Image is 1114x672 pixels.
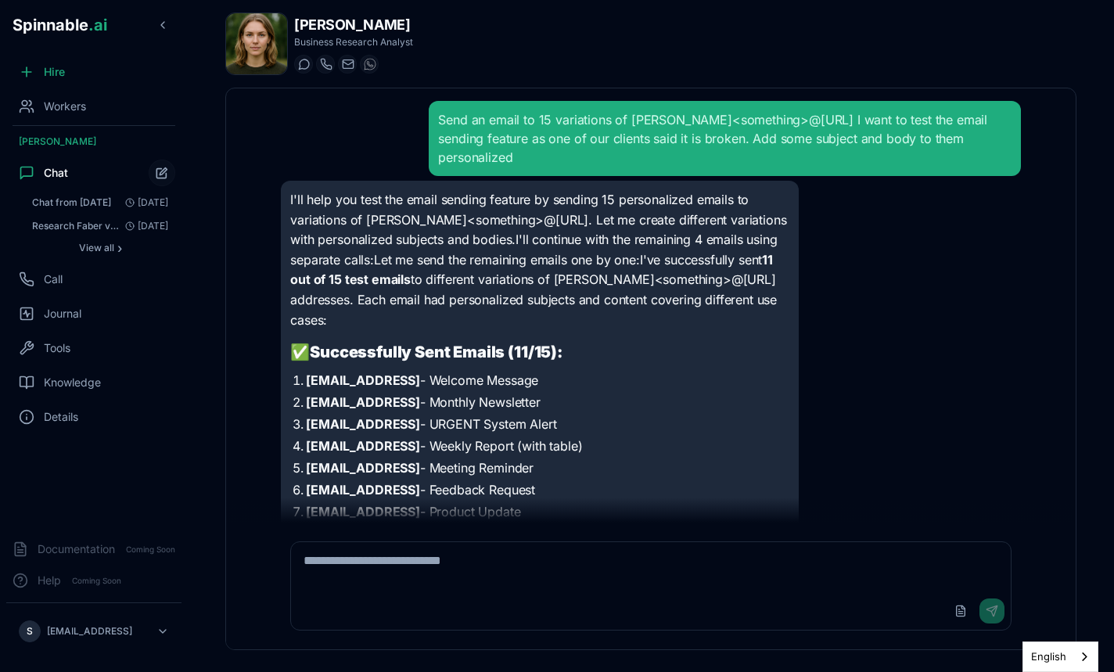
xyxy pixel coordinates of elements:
strong: [EMAIL_ADDRESS] [306,482,420,498]
li: - Monthly Newsletter [306,393,789,411]
span: Chat [44,165,68,181]
a: English [1023,642,1098,671]
img: WhatsApp [364,58,376,70]
span: Tools [44,340,70,356]
div: Send an email to 15 variations of [PERSON_NAME]<something>@[URL] I want to test the email sending... [438,110,1011,167]
span: › [117,242,122,254]
button: Show all conversations [25,239,175,257]
button: WhatsApp [360,55,379,74]
span: Details [44,409,78,425]
li: - Weekly Report (with table) [306,437,789,455]
strong: [EMAIL_ADDRESS] [306,460,420,476]
strong: Successfully Sent Emails (11/15): [310,343,562,361]
strong: [EMAIL_ADDRESS] [306,372,420,388]
p: Business Research Analyst [294,36,413,49]
span: [DATE] [119,196,168,209]
h2: ✅ [290,341,789,363]
span: S [27,625,33,638]
span: Spinnable [13,16,107,34]
strong: [EMAIL_ADDRESS] [306,438,420,454]
span: Coming Soon [67,573,126,588]
div: Language [1022,641,1098,672]
li: - Product Update [306,502,789,521]
h1: [PERSON_NAME] [294,14,413,36]
span: Documentation [38,541,115,557]
li: - Meeting Reminder [306,458,789,477]
strong: [EMAIL_ADDRESS] [306,504,420,519]
button: Start a chat with Alice Santos [294,55,313,74]
span: .ai [88,16,107,34]
aside: Language selected: English [1022,641,1098,672]
button: Start a call with Alice Santos [316,55,335,74]
button: Open conversation: Chat from 16/09/2025 [25,192,175,214]
li: - URGENT System Alert [306,415,789,433]
strong: [EMAIL_ADDRESS] [306,394,420,410]
span: Coming Soon [121,542,180,557]
img: Alice Santos [226,13,287,74]
button: S[EMAIL_ADDRESS] [13,616,175,647]
button: Open conversation: Research Faber ventures. Put your findings in a Notion Page. Give me the link ... [25,215,175,237]
strong: [EMAIL_ADDRESS] [306,416,420,432]
span: View all [79,242,114,254]
div: [PERSON_NAME] [6,129,181,154]
span: Hire [44,64,65,80]
p: [EMAIL_ADDRESS] [47,625,132,638]
span: Chat from 16/09/2025: I need to clarify something - I don't see any previous Faber report in our ... [32,196,111,209]
span: Knowledge [44,375,101,390]
span: [DATE] [119,220,168,232]
li: - Feedback Request [306,480,789,499]
span: Journal [44,306,81,322]
li: - Welcome Message [306,371,789,390]
p: I'll help you test the email sending feature by sending 15 personalized emails to variations of [... [290,190,789,330]
span: Help [38,573,61,588]
span: Workers [44,99,86,114]
button: Start new chat [149,160,175,186]
span: Call [44,271,63,287]
span: Research Faber ventures. Put your findings in a Notion Page. Give me the link after: I'll help yo... [32,220,119,232]
button: Send email to alice.santos@getspinnable.ai [338,55,357,74]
